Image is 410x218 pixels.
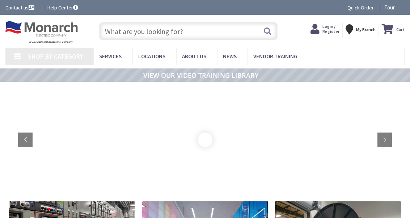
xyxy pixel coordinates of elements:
span: Services [99,53,122,60]
input: What are you looking for? [99,22,278,40]
a: Cart [382,23,405,36]
a: Help Center [47,4,78,11]
span: Shop By Category [28,52,83,60]
a: VIEW OUR VIDEO TRAINING LIBRARY [143,72,259,79]
a: Contact us [5,4,36,11]
span: News [223,53,237,60]
span: Locations [138,53,165,60]
a: Quick Order [347,4,374,11]
strong: My Branch [356,27,376,32]
span: Vendor Training [253,53,297,60]
a: Login / Register [310,23,339,35]
span: Tour [384,4,403,11]
span: About Us [182,53,206,60]
span: Login / Register [322,24,339,34]
img: Monarch Electric Company [5,21,78,43]
div: My Branch [346,23,376,36]
strong: Cart [396,23,405,36]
